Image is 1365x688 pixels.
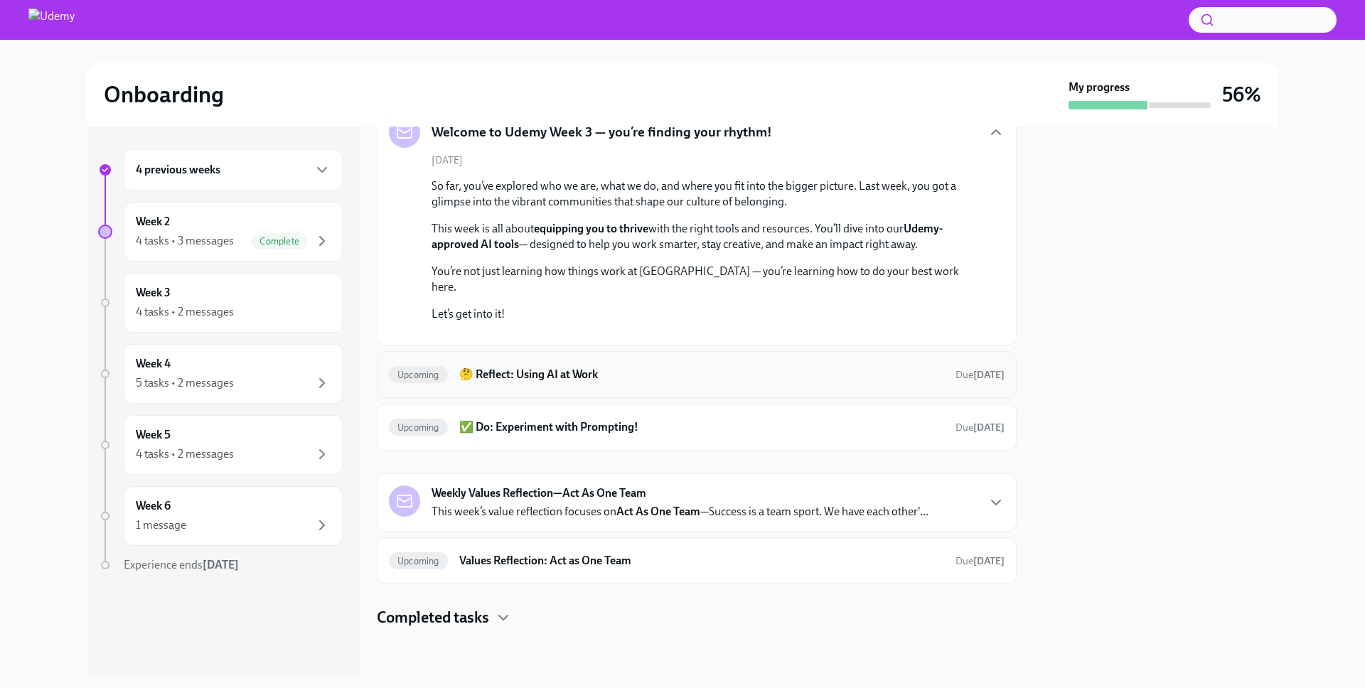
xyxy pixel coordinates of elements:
div: 1 message [136,517,186,533]
span: September 6th, 2025 13:00 [955,421,1005,434]
h6: Week 3 [136,285,171,301]
h6: 🤔 Reflect: Using AI at Work [459,367,944,382]
strong: [DATE] [973,555,1005,567]
div: 5 tasks • 2 messages [136,375,234,391]
span: Due [955,555,1005,567]
span: September 6th, 2025 13:00 [955,368,1005,382]
h6: 4 previous weeks [136,162,220,178]
div: 4 tasks • 3 messages [136,233,234,249]
span: Upcoming [389,556,448,566]
strong: Act As One Team [616,505,700,518]
strong: equipping you to thrive [534,222,648,235]
strong: [DATE] [203,558,239,571]
h2: Onboarding [104,80,224,109]
p: So far, you’ve explored who we are, what we do, and where you fit into the bigger picture. Last w... [432,178,982,210]
div: 4 tasks • 2 messages [136,304,234,320]
a: Week 34 tasks • 2 messages [98,273,343,333]
p: This week’s value reflection focuses on —Success is a team sport. We have each other'... [432,504,928,520]
h6: ✅ Do: Experiment with Prompting! [459,419,944,435]
div: 4 previous weeks [124,149,343,190]
span: Upcoming [389,370,448,380]
span: Due [955,369,1005,381]
a: UpcomingValues Reflection: Act as One TeamDue[DATE] [389,549,1005,572]
p: Let’s get into it! [432,306,982,322]
h6: Week 6 [136,498,171,514]
span: September 9th, 2025 13:00 [955,554,1005,568]
h4: Completed tasks [377,607,489,628]
div: Completed tasks [377,607,1017,628]
strong: [DATE] [973,421,1005,434]
span: [DATE] [432,154,463,167]
span: Upcoming [389,422,448,433]
h6: Week 4 [136,356,171,372]
a: Week 54 tasks • 2 messages [98,415,343,475]
strong: My progress [1069,80,1130,95]
a: Week 45 tasks • 2 messages [98,344,343,404]
strong: [DATE] [973,369,1005,381]
span: Complete [251,236,308,247]
h5: Welcome to Udemy Week 3 — you’re finding your rhythm! [432,123,772,141]
img: Udemy [28,9,75,31]
span: Experience ends [124,558,239,571]
strong: Weekly Values Reflection—Act As One Team [432,485,646,501]
a: Upcoming🤔 Reflect: Using AI at WorkDue[DATE] [389,363,1005,386]
a: Week 24 tasks • 3 messagesComplete [98,202,343,262]
p: You’re not just learning how things work at [GEOGRAPHIC_DATA] — you’re learning how to do your be... [432,264,982,295]
p: This week is all about with the right tools and resources. You’ll dive into our — designed to hel... [432,221,982,252]
h3: 56% [1222,82,1261,107]
span: Due [955,421,1005,434]
h6: Values Reflection: Act as One Team [459,553,944,569]
a: Week 61 message [98,486,343,546]
h6: Week 5 [136,427,171,443]
a: Upcoming✅ Do: Experiment with Prompting!Due[DATE] [389,416,1005,439]
h6: Week 2 [136,214,170,230]
div: 4 tasks • 2 messages [136,446,234,462]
